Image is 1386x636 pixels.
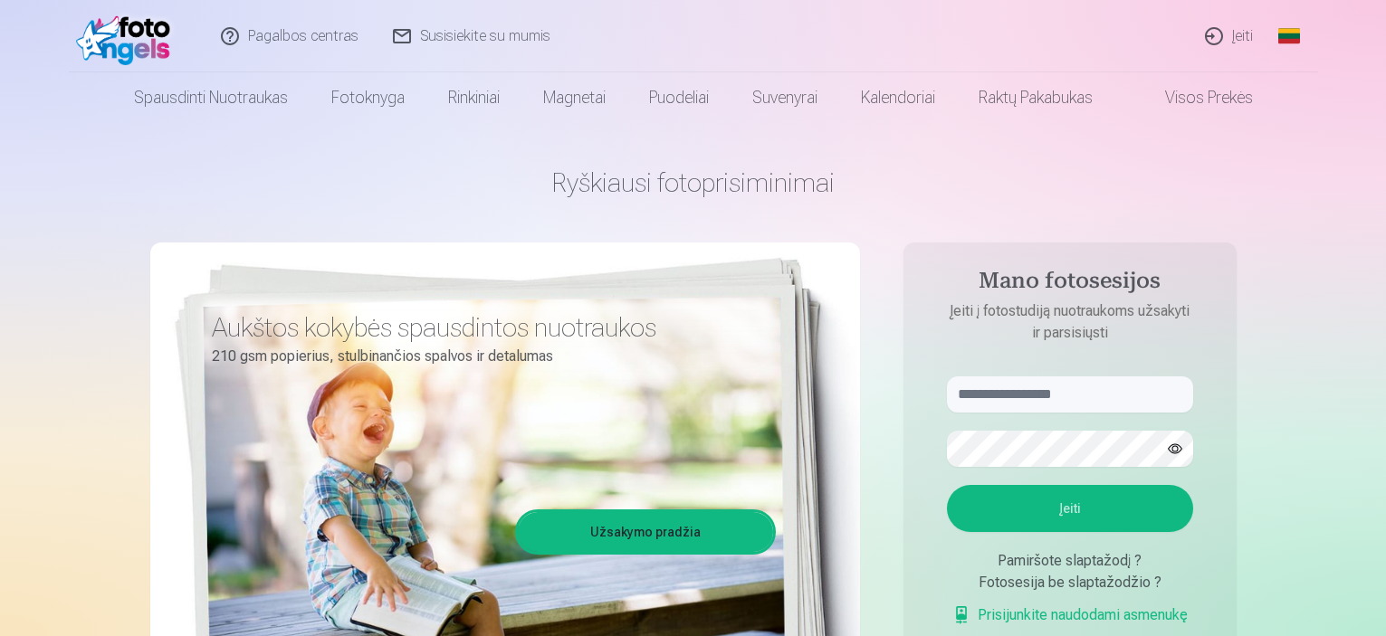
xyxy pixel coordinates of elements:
a: Fotoknyga [310,72,426,123]
a: Užsakymo pradžia [518,512,773,552]
a: Magnetai [521,72,627,123]
a: Rinkiniai [426,72,521,123]
button: Įeiti [947,485,1193,532]
img: /fa2 [76,7,180,65]
a: Spausdinti nuotraukas [112,72,310,123]
a: Visos prekės [1114,72,1275,123]
p: 210 gsm popierius, stulbinančios spalvos ir detalumas [212,344,762,369]
h4: Mano fotosesijos [929,268,1211,300]
div: Fotosesija be slaptažodžio ? [947,572,1193,593]
h1: Ryškiausi fotoprisiminimai [150,166,1237,199]
a: Kalendoriai [839,72,957,123]
h3: Aukštos kokybės spausdintos nuotraukos [212,311,762,344]
a: Puodeliai [627,72,731,123]
div: Pamiršote slaptažodį ? [947,550,1193,572]
a: Suvenyrai [731,72,839,123]
a: Raktų pakabukas [957,72,1114,123]
p: Įeiti į fotostudiją nuotraukoms užsakyti ir parsisiųsti [929,300,1211,344]
a: Prisijunkite naudodami asmenukę [952,604,1188,626]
